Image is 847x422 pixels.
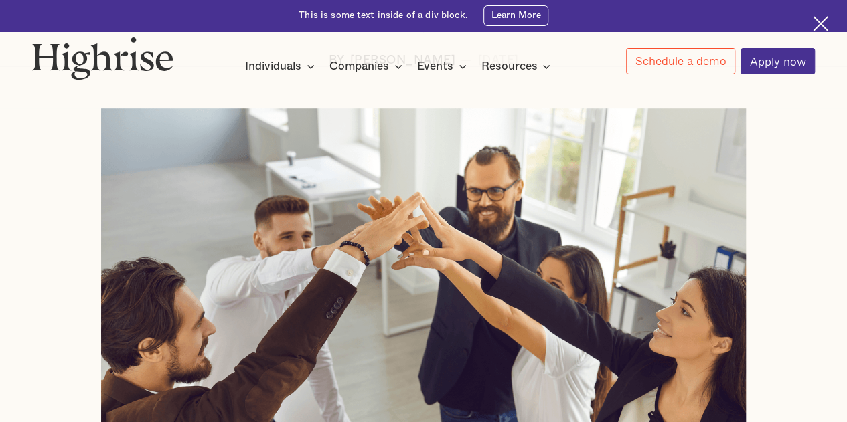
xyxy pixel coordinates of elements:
div: Individuals [245,58,301,74]
div: Events [417,58,453,74]
a: Apply now [741,48,815,74]
div: Companies [329,58,389,74]
div: Resources [481,58,554,74]
a: Schedule a demo [626,48,735,74]
div: Individuals [245,58,319,74]
img: Cross icon [813,16,828,31]
div: Companies [329,58,406,74]
img: Highrise logo [32,37,173,80]
a: Learn More [483,5,548,26]
div: Resources [481,58,537,74]
div: Events [417,58,471,74]
div: This is some text inside of a div block. [299,9,468,22]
